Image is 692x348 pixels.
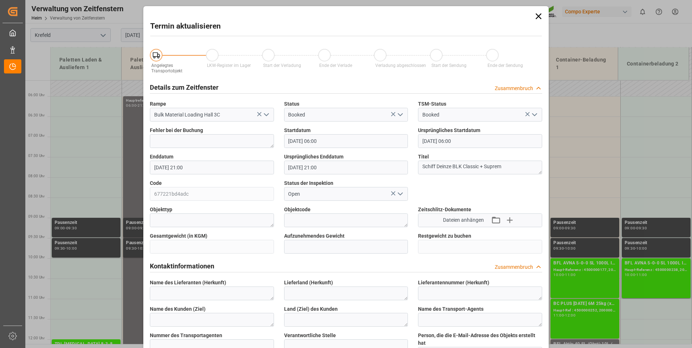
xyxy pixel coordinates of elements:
[284,161,408,174] input: TT-MM-JJJJ HH:MM
[528,109,539,120] button: Menü öffnen
[284,207,311,212] font: Objektcode
[284,280,333,285] font: Lieferland (Herkunft)
[319,63,352,68] span: Ende der Verlade
[418,101,446,107] font: TSM-Status
[284,233,345,239] font: Aufzunehmendes Gewicht
[284,154,343,160] font: Ursprüngliches Enddatum
[150,82,219,92] h2: Details zum Zeitfenster
[394,109,405,120] button: Menü öffnen
[150,261,214,271] h2: Kontaktinformationen
[394,188,405,200] button: Menü öffnen
[418,233,471,239] font: Restgewicht zu buchen
[418,134,542,148] input: TT-MM-JJJJ HH:MM
[431,63,467,68] span: Start der Sendung
[284,101,299,107] font: Status
[150,127,203,133] font: Fehler bei der Buchung
[284,332,336,338] font: Verantwortliche Stelle
[418,332,535,346] font: Person, die die E-Mail-Adresse des Objekts erstellt hat
[150,306,206,312] font: Name des Kunden (Ziel)
[150,233,207,239] font: Gesamtgewicht (in KGM)
[375,63,426,68] span: Verladung abgeschlossen
[284,306,338,312] font: Land (Ziel) des Kunden
[418,161,542,174] textarea: Schiff Deinze BLK Classic + Suprem
[150,21,221,32] h2: Termin aktualisieren
[418,280,489,285] font: Lieferantennummer (Herkunft)
[151,63,182,73] span: Angelegtes Transportobjekt
[284,134,408,148] input: TT-MM-JJJJ HH:MM
[150,207,172,212] font: Objekttyp
[488,63,523,68] span: Ende der Sendung
[150,280,226,285] font: Name des Lieferanten (Herkunft)
[495,263,533,271] div: Zusammenbruch
[418,306,484,312] font: Name des Transport-Agents
[443,216,484,224] span: Dateien anhängen
[263,63,301,68] span: Start der Verladung
[418,207,471,212] font: Zeitschlitz-Dokumente
[284,108,408,122] input: Typ zum Suchen/Auswählen
[150,154,173,160] font: Enddatum
[284,180,333,186] font: Status der Inspektion
[150,108,274,122] input: Typ zum Suchen/Auswählen
[207,63,251,68] span: LKW-Register im Lager
[418,127,480,133] font: Ursprüngliches Startdatum
[150,161,274,174] input: TT-MM-JJJJ HH:MM
[150,332,222,338] font: Nummer des Transportagenten
[284,127,311,133] font: Startdatum
[150,180,162,186] font: Code
[418,154,429,160] font: Titel
[150,101,166,107] font: Rampe
[260,109,271,120] button: Menü öffnen
[495,85,533,92] div: Zusammenbruch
